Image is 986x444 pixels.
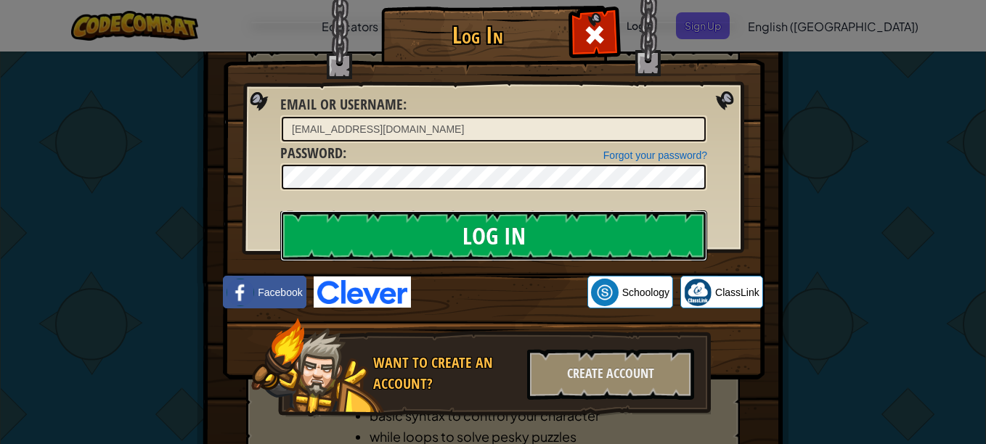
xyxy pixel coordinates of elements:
[280,94,407,115] label: :
[258,285,302,300] span: Facebook
[280,210,707,261] input: Log In
[688,15,971,148] iframe: Sign in with Google Dialog
[715,285,759,300] span: ClassLink
[622,285,669,300] span: Schoology
[684,279,712,306] img: classlink-logo-small.png
[280,143,346,164] label: :
[280,94,403,114] span: Email or Username
[227,279,254,306] img: facebook_small.png
[591,279,619,306] img: schoology.png
[280,143,343,163] span: Password
[411,276,587,308] iframe: Sign in with Google Button
[385,22,570,48] h1: Log In
[314,276,411,308] img: clever-logo-blue.png
[603,149,707,161] a: Forgot your password?
[527,349,694,400] div: Create Account
[373,353,518,394] div: Want to create an account?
